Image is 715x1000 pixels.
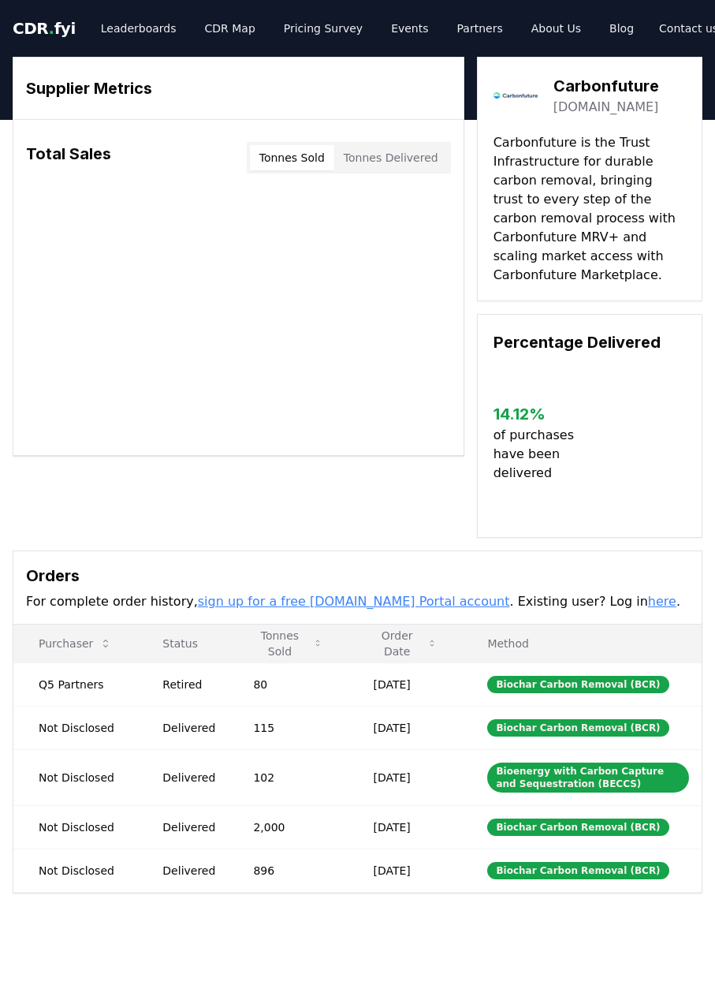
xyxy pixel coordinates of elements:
[445,14,516,43] a: Partners
[162,677,215,692] div: Retired
[162,770,215,785] div: Delivered
[493,426,595,483] p: of purchases have been delivered
[88,14,646,43] nav: Main
[348,749,462,805] td: [DATE]
[348,849,462,892] td: [DATE]
[553,74,659,98] h3: Carbonfuture
[348,805,462,849] td: [DATE]
[192,14,268,43] a: CDR Map
[88,14,189,43] a: Leaderboards
[13,805,137,849] td: Not Disclosed
[493,330,686,354] h3: Percentage Delivered
[26,564,689,588] h3: Orders
[49,19,54,38] span: .
[150,636,215,651] p: Status
[228,805,348,849] td: 2,000
[475,636,689,651] p: Method
[597,14,646,43] a: Blog
[487,763,689,793] div: Bioenergy with Carbon Capture and Sequestration (BECCS)
[26,592,689,611] p: For complete order history, . Existing user? Log in .
[13,706,137,749] td: Not Disclosed
[271,14,375,43] a: Pricing Survey
[487,819,668,836] div: Biochar Carbon Removal (BCR)
[487,719,668,737] div: Biochar Carbon Removal (BCR)
[228,662,348,706] td: 80
[493,73,538,118] img: Carbonfuture-logo
[13,849,137,892] td: Not Disclosed
[13,17,76,39] a: CDR.fyi
[162,819,215,835] div: Delivered
[228,706,348,749] td: 115
[553,98,659,117] a: [DOMAIN_NAME]
[648,594,676,609] a: here
[348,662,462,706] td: [DATE]
[198,594,510,609] a: sign up for a free [DOMAIN_NAME] Portal account
[13,662,137,706] td: Q5 Partners
[26,76,451,100] h3: Supplier Metrics
[250,145,334,170] button: Tonnes Sold
[487,676,668,693] div: Biochar Carbon Removal (BCR)
[519,14,594,43] a: About Us
[360,628,449,659] button: Order Date
[228,749,348,805] td: 102
[348,706,462,749] td: [DATE]
[487,862,668,879] div: Biochar Carbon Removal (BCR)
[26,628,125,659] button: Purchaser
[162,720,215,736] div: Delivered
[228,849,348,892] td: 896
[493,133,686,285] p: Carbonfuture is the Trust Infrastructure for durable carbon removal, bringing trust to every step...
[26,142,111,174] h3: Total Sales
[13,749,137,805] td: Not Disclosed
[493,402,595,426] h3: 14.12 %
[240,628,335,659] button: Tonnes Sold
[13,19,76,38] span: CDR fyi
[378,14,441,43] a: Events
[334,145,448,170] button: Tonnes Delivered
[162,863,215,879] div: Delivered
